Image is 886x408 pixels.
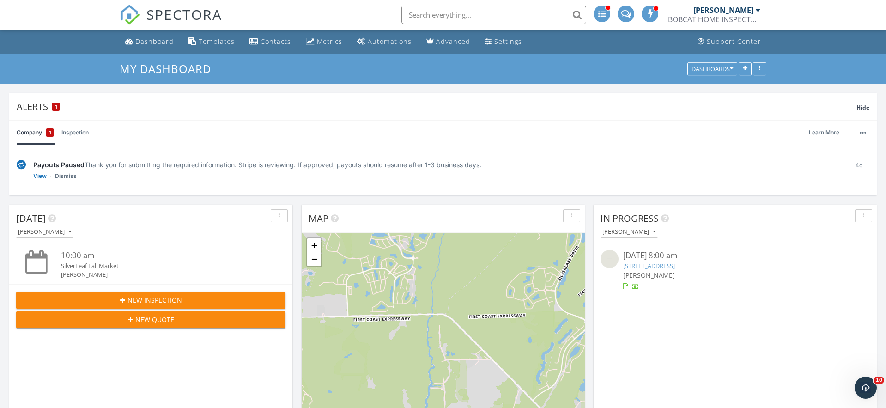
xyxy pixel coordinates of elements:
[246,33,295,50] a: Contacts
[121,33,177,50] a: Dashboard
[33,171,47,181] a: View
[856,104,869,111] span: Hide
[49,128,51,137] span: 1
[707,37,761,46] div: Support Center
[16,212,46,225] span: [DATE]
[601,250,619,268] img: streetview
[199,37,235,46] div: Templates
[61,250,263,262] div: 10:00 am
[481,33,526,50] a: Settings
[623,262,675,270] a: [STREET_ADDRESS]
[623,250,848,262] div: [DATE] 8:00 am
[120,12,222,32] a: SPECTORA
[61,270,263,279] div: [PERSON_NAME]
[302,33,346,50] a: Metrics
[120,5,140,25] img: The Best Home Inspection Software - Spectora
[849,160,869,181] div: 4d
[809,128,845,137] a: Learn More
[874,377,884,384] span: 10
[353,33,415,50] a: Automations (Advanced)
[401,6,586,24] input: Search everything...
[694,33,765,50] a: Support Center
[61,121,89,145] a: Inspection
[135,315,174,324] span: New Quote
[623,271,675,280] span: [PERSON_NAME]
[368,37,412,46] div: Automations
[17,121,54,145] a: Company
[317,37,342,46] div: Metrics
[120,61,219,76] a: My Dashboard
[601,212,659,225] span: In Progress
[135,37,174,46] div: Dashboard
[146,5,222,24] span: SPECTORA
[855,377,877,399] iframe: Intercom live chat
[261,37,291,46] div: Contacts
[17,160,26,170] img: under-review-2fe708636b114a7f4b8d.svg
[601,226,658,238] button: [PERSON_NAME]
[55,104,57,110] span: 1
[16,292,285,309] button: New Inspection
[309,212,328,225] span: Map
[436,37,470,46] div: Advanced
[33,160,841,170] div: Thank you for submitting the required information. Stripe is reviewing. If approved, payouts shou...
[687,62,737,75] button: Dashboards
[494,37,522,46] div: Settings
[33,161,85,169] span: Payouts Paused
[18,229,72,235] div: [PERSON_NAME]
[185,33,238,50] a: Templates
[16,226,73,238] button: [PERSON_NAME]
[127,295,182,305] span: New Inspection
[602,229,656,235] div: [PERSON_NAME]
[860,132,866,134] img: ellipsis-632cfdd7c38ec3a7d453.svg
[307,238,321,252] a: Zoom in
[692,66,733,72] div: Dashboards
[693,6,753,15] div: [PERSON_NAME]
[16,311,285,328] button: New Quote
[601,250,870,291] a: [DATE] 8:00 am [STREET_ADDRESS] [PERSON_NAME]
[307,252,321,266] a: Zoom out
[61,262,263,270] div: SilverLeaf Fall Market
[668,15,760,24] div: BOBCAT HOME INSPECTOR
[423,33,474,50] a: Advanced
[55,171,77,181] a: Dismiss
[17,100,856,113] div: Alerts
